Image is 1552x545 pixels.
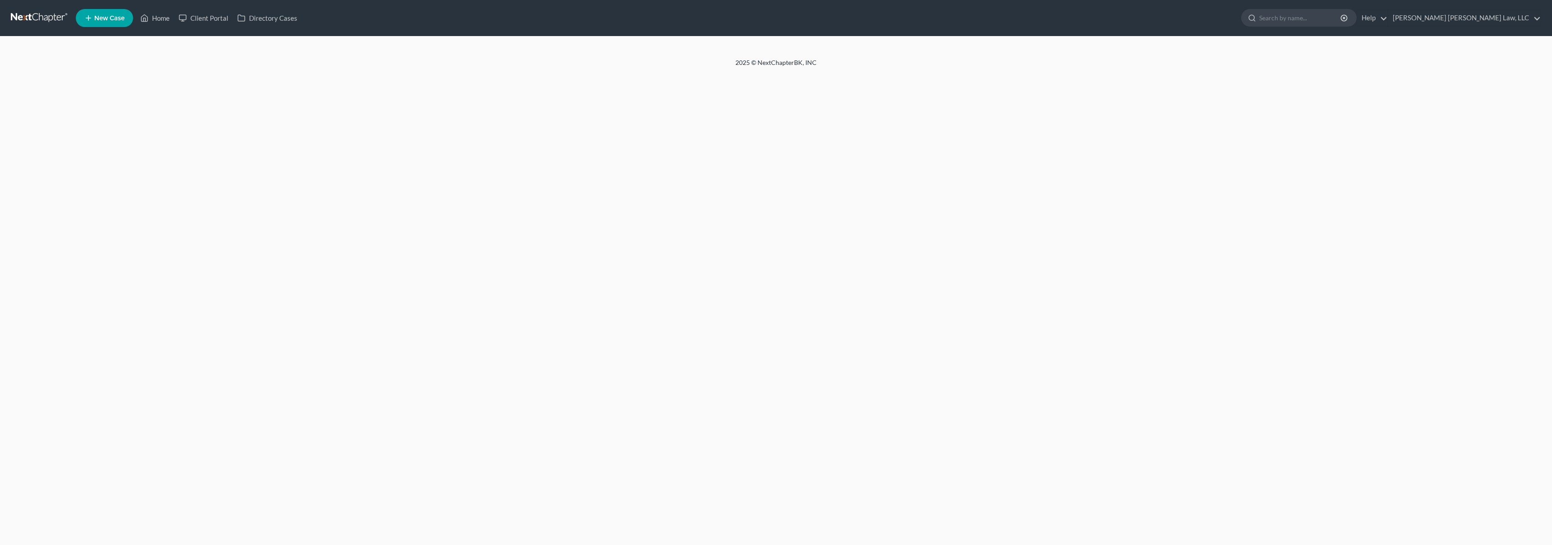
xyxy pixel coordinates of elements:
[233,10,302,26] a: Directory Cases
[1388,10,1541,26] a: [PERSON_NAME] [PERSON_NAME] Law, LLC
[1357,10,1387,26] a: Help
[136,10,174,26] a: Home
[174,10,233,26] a: Client Portal
[1259,9,1342,26] input: Search by name...
[94,15,125,22] span: New Case
[519,58,1033,74] div: 2025 © NextChapterBK, INC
